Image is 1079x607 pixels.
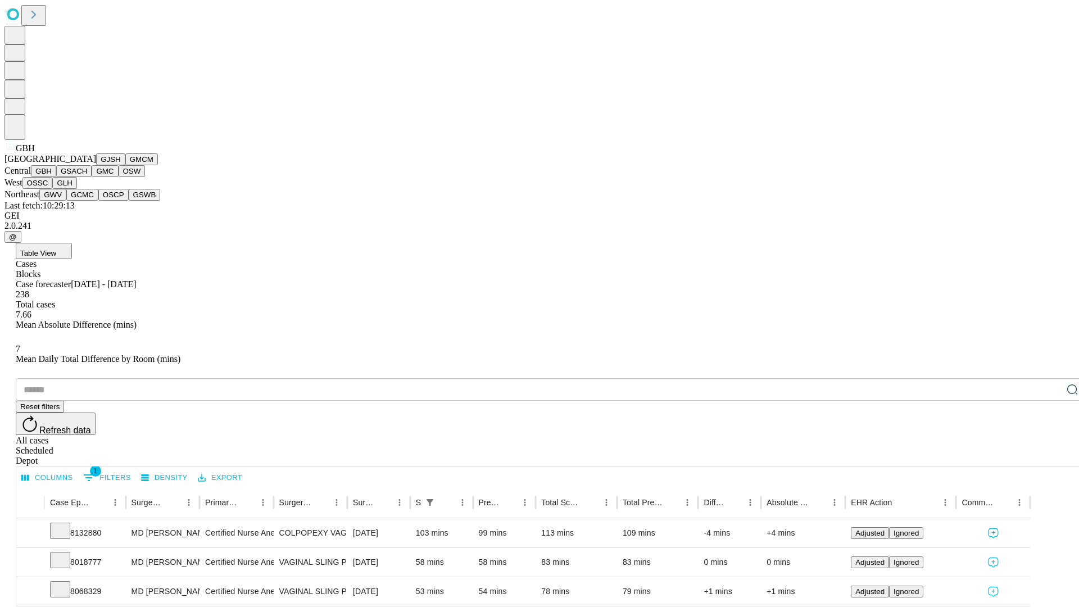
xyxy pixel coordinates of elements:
div: Comments [962,498,994,507]
button: Menu [329,495,344,510]
button: GCMC [66,189,98,201]
div: 54 mins [479,577,531,606]
div: Surgery Name [279,498,312,507]
span: Central [4,166,31,175]
div: 83 mins [541,548,611,577]
div: 58 mins [479,548,531,577]
div: Total Scheduled Duration [541,498,582,507]
button: Ignored [889,527,923,539]
div: 103 mins [416,519,468,547]
button: Expand [22,553,39,573]
span: @ [9,233,17,241]
button: Show filters [80,469,134,487]
div: [DATE] [353,519,405,547]
button: Menu [679,495,695,510]
button: Select columns [19,469,76,487]
div: MD [PERSON_NAME] [PERSON_NAME] Md [132,577,194,606]
button: Menu [937,495,953,510]
button: GBH [31,165,56,177]
button: Ignored [889,586,923,597]
div: VAGINAL SLING PROCEDURE FOR [MEDICAL_DATA] [279,548,342,577]
button: Sort [439,495,455,510]
div: 99 mins [479,519,531,547]
div: Total Predicted Duration [623,498,663,507]
div: 8068329 [50,577,120,606]
div: 79 mins [623,577,693,606]
button: GWV [39,189,66,201]
button: Sort [893,495,909,510]
span: Mean Daily Total Difference by Room (mins) [16,354,180,364]
div: 83 mins [623,548,693,577]
div: 113 mins [541,519,611,547]
button: Refresh data [16,413,96,435]
span: GBH [16,143,35,153]
button: Menu [107,495,123,510]
button: Menu [455,495,470,510]
div: Scheduled In Room Duration [416,498,421,507]
button: Density [138,469,191,487]
div: Primary Service [205,498,238,507]
button: Sort [583,495,599,510]
div: MD [PERSON_NAME] [PERSON_NAME] Md [132,548,194,577]
span: Adjusted [855,529,885,537]
div: 0 mins [704,548,755,577]
span: 238 [16,289,29,299]
button: Menu [827,495,842,510]
div: Difference [704,498,726,507]
div: [DATE] [353,577,405,606]
div: 53 mins [416,577,468,606]
button: Adjusted [851,556,889,568]
button: @ [4,231,21,243]
span: Reset filters [20,402,60,411]
div: Certified Nurse Anesthetist [205,548,268,577]
div: VAGINAL SLING PROCEDURE FOR [MEDICAL_DATA] [279,577,342,606]
button: OSCP [98,189,129,201]
div: 2.0.241 [4,221,1075,231]
button: Menu [255,495,271,510]
span: Case forecaster [16,279,71,289]
div: Surgeon Name [132,498,164,507]
button: Show filters [422,495,438,510]
button: Expand [22,524,39,543]
div: 109 mins [623,519,693,547]
div: +1 mins [704,577,755,606]
button: GJSH [96,153,125,165]
div: 0 mins [767,548,840,577]
div: COLPOPEXY VAGINAL EXTRA PERITONEAL APPROACH [279,519,342,547]
button: Sort [165,495,181,510]
div: 78 mins [541,577,611,606]
div: MD [PERSON_NAME] [PERSON_NAME] Md [132,519,194,547]
div: +1 mins [767,577,840,606]
span: Northeast [4,189,39,199]
span: Last fetch: 10:29:13 [4,201,75,210]
span: [GEOGRAPHIC_DATA] [4,154,96,164]
span: Table View [20,249,56,257]
button: Ignored [889,556,923,568]
span: [DATE] - [DATE] [71,279,136,289]
span: West [4,178,22,187]
button: Sort [996,495,1012,510]
button: GLH [52,177,76,189]
div: Certified Nurse Anesthetist [205,577,268,606]
button: Menu [392,495,407,510]
button: Table View [16,243,72,259]
span: Mean Absolute Difference (mins) [16,320,137,329]
div: Surgery Date [353,498,375,507]
span: Refresh data [39,425,91,435]
div: Predicted In Room Duration [479,498,501,507]
button: Sort [313,495,329,510]
div: 1 active filter [422,495,438,510]
div: 8132880 [50,519,120,547]
button: Menu [517,495,533,510]
span: 7.66 [16,310,31,319]
span: 7 [16,344,20,354]
button: Adjusted [851,586,889,597]
button: Menu [599,495,614,510]
div: GEI [4,211,1075,221]
button: Sort [727,495,742,510]
div: Certified Nurse Anesthetist [205,519,268,547]
button: Sort [92,495,107,510]
div: +4 mins [767,519,840,547]
div: 8018777 [50,548,120,577]
button: Sort [239,495,255,510]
